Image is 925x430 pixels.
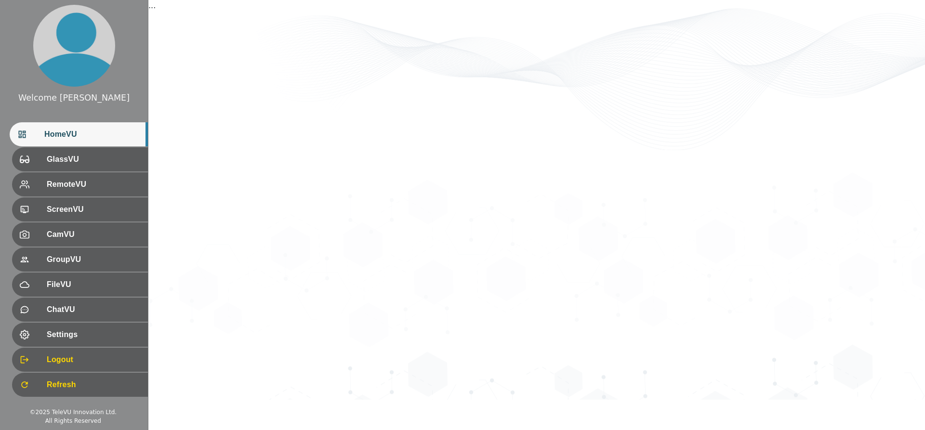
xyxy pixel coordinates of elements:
[12,172,148,196] div: RemoteVU
[33,5,115,87] img: profile.png
[47,379,140,391] span: Refresh
[47,354,140,365] span: Logout
[10,122,148,146] div: HomeVU
[47,154,140,165] span: GlassVU
[12,273,148,297] div: FileVU
[47,304,140,315] span: ChatVU
[12,248,148,272] div: GroupVU
[12,298,148,322] div: ChatVU
[12,323,148,347] div: Settings
[47,229,140,240] span: CamVU
[47,204,140,215] span: ScreenVU
[18,91,130,104] div: Welcome [PERSON_NAME]
[12,373,148,397] div: Refresh
[47,179,140,190] span: RemoteVU
[12,197,148,222] div: ScreenVU
[47,254,140,265] span: GroupVU
[47,279,140,290] span: FileVU
[12,222,148,247] div: CamVU
[12,147,148,171] div: GlassVU
[47,329,140,340] span: Settings
[44,129,140,140] span: HomeVU
[12,348,148,372] div: Logout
